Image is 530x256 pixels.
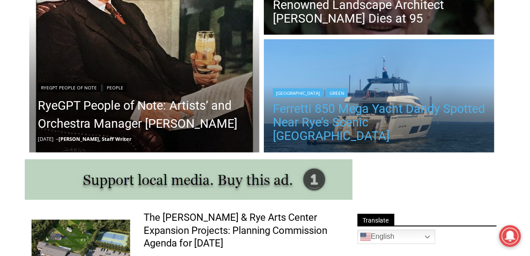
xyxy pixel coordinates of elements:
span: Intern @ [DOMAIN_NAME] [236,90,417,110]
a: Open Tues. - Sun. [PHONE_NUMBER] [0,91,91,112]
a: English [358,230,435,244]
span: Translate [358,214,394,226]
a: [PERSON_NAME], Staff Writer [59,135,132,142]
span: Open Tues. - Sun. [PHONE_NUMBER] [3,93,88,127]
h4: Book [PERSON_NAME]'s Good Humor for Your Event [274,9,313,35]
div: No Generators on Trucks so No Noise or Pollution [59,16,222,25]
div: | [273,87,485,98]
img: support local media, buy this ad [25,159,353,200]
a: People [104,83,127,92]
img: (PHOTO: The 85' foot luxury yacht Dandy was parked just off Rye on Friday, August 8, 2025.) [264,39,494,155]
div: | [38,81,251,92]
a: Green [326,88,348,98]
a: The [PERSON_NAME] & Rye Arts Center Expansion Projects: Planning Commission Agenda for [DATE] [144,212,341,251]
a: [GEOGRAPHIC_DATA] [273,88,323,98]
time: [DATE] [38,135,54,142]
div: "The first chef I interviewed talked about coming to [GEOGRAPHIC_DATA] from [GEOGRAPHIC_DATA] in ... [227,0,426,88]
span: – [56,135,59,142]
a: Book [PERSON_NAME]'s Good Humor for Your Event [267,3,325,41]
a: Ferretti 850 Mega Yacht Dandy Spotted Near Rye’s Scenic [GEOGRAPHIC_DATA] [273,102,485,143]
a: RyeGPT People of Note [38,83,100,92]
a: Intern @ [DOMAIN_NAME] [217,88,436,112]
a: RyeGPT People of Note: Artists’ and Orchestra Manager [PERSON_NAME] [38,97,251,133]
a: Read More Ferretti 850 Mega Yacht Dandy Spotted Near Rye’s Scenic Parsonage Point [264,39,494,155]
img: en [360,232,371,242]
div: Located at [STREET_ADDRESS][PERSON_NAME] [93,56,132,108]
